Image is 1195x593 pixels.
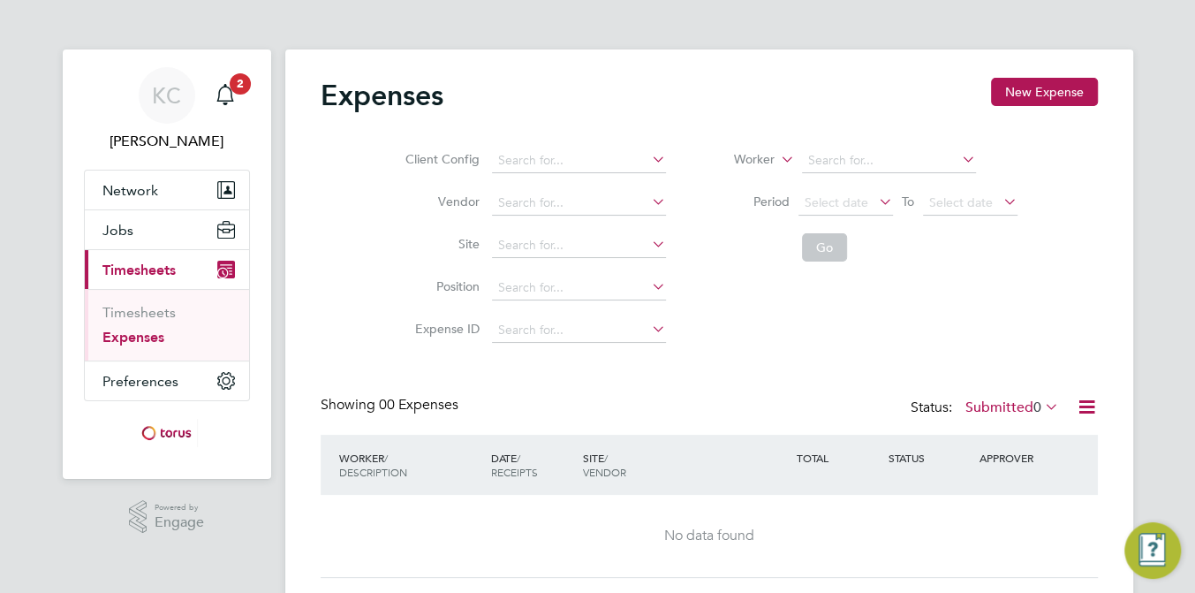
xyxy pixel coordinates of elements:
button: Go [802,233,847,262]
a: 2 [208,67,243,124]
span: To [896,190,919,213]
button: Engage Resource Center [1124,522,1181,579]
button: Network [85,171,249,209]
span: RECEIPTS [491,465,538,479]
div: WORKER [335,442,488,488]
label: Expense ID [400,321,480,337]
span: Timesheets [102,262,176,278]
span: 2 [230,73,251,95]
span: 00 Expenses [379,396,458,414]
label: Worker [695,151,775,169]
div: SITE [579,442,792,488]
img: torus-logo-retina.png [135,419,197,447]
button: Timesheets [85,250,249,289]
a: Timesheets [102,304,176,321]
span: / [384,451,388,465]
span: Select date [929,194,993,210]
div: Status: [911,396,1063,421]
div: STATUS [884,442,976,474]
div: APPROVER [975,442,1067,474]
input: Search for... [492,148,666,173]
input: Search for... [802,148,976,173]
input: Search for... [492,318,666,343]
span: Jobs [102,222,133,239]
span: Network [102,182,158,199]
label: Client Config [400,151,480,167]
button: New Expense [991,78,1098,106]
span: Engage [155,515,204,530]
span: DESCRIPTION [339,465,407,479]
div: Timesheets [85,289,249,361]
div: TOTAL [792,442,884,474]
span: VENDOR [583,465,626,479]
button: Preferences [85,361,249,400]
span: Select date [805,194,868,210]
label: Site [400,236,480,252]
span: 0 [1033,399,1041,416]
label: Period [710,194,790,209]
div: Showing [321,396,462,414]
div: No data found [338,527,1080,545]
span: KC [152,84,181,107]
button: Jobs [85,210,249,249]
a: Powered byEngage [129,500,204,534]
nav: Main navigation [63,49,271,479]
input: Search for... [492,233,666,258]
a: Expenses [102,329,164,346]
input: Search for... [492,191,666,216]
span: / [517,451,520,465]
label: Vendor [400,194,480,209]
h2: Expenses [321,78,443,113]
label: Position [400,278,480,294]
a: KC[PERSON_NAME] [84,67,250,152]
span: / [604,451,608,465]
span: Powered by [155,500,204,515]
div: DATE [487,442,579,488]
a: Go to home page [84,419,250,447]
input: Search for... [492,276,666,300]
label: Submitted [965,399,1059,416]
span: Karl Coleman [84,131,250,152]
span: Preferences [102,373,178,390]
